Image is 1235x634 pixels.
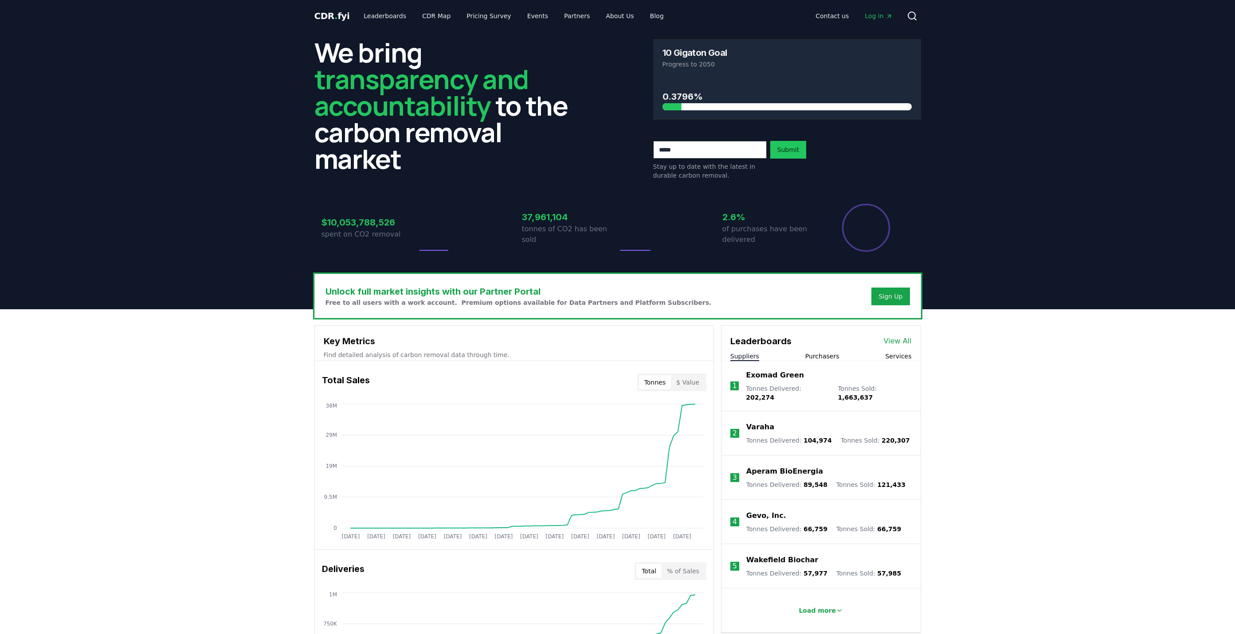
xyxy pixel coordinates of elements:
div: Percentage of sales delivered [841,203,891,253]
h3: 10 Gigaton Goal [663,48,727,57]
h3: Key Metrics [324,335,705,348]
p: Stay up to date with the latest in durable carbon removal. [653,162,767,180]
span: 57,977 [804,570,827,577]
span: . [334,11,337,21]
tspan: 38M [325,403,337,409]
p: 5 [733,561,737,572]
a: About Us [599,8,641,24]
a: Varaha [746,422,774,432]
p: 4 [733,517,737,527]
a: Leaderboards [357,8,413,24]
h3: 2.6% [722,210,818,224]
tspan: [DATE] [520,533,538,540]
span: 66,759 [877,525,901,533]
span: transparency and accountability [314,61,529,124]
p: Progress to 2050 [663,60,912,69]
button: Load more [792,602,850,619]
a: Sign Up [878,292,902,301]
span: 104,974 [804,437,832,444]
span: CDR fyi [314,11,350,21]
a: Log in [858,8,899,24]
span: 220,307 [882,437,910,444]
tspan: 0 [333,525,337,531]
span: 202,274 [746,394,774,401]
a: Gevo, Inc. [746,510,786,521]
h2: We bring to the carbon removal market [314,39,582,172]
h3: Unlock full market insights with our Partner Portal [325,285,712,298]
p: Tonnes Delivered : [746,480,827,489]
tspan: 750K [323,621,337,627]
tspan: [DATE] [571,533,589,540]
button: Tonnes [639,375,671,389]
a: Wakefield Biochar [746,555,818,565]
button: Suppliers [730,352,759,361]
p: Tonnes Sold : [838,384,911,402]
span: 121,433 [877,481,906,488]
tspan: [DATE] [596,533,615,540]
tspan: 1M [329,591,337,598]
tspan: [DATE] [494,533,513,540]
button: % of Sales [662,564,705,578]
a: Pricing Survey [459,8,518,24]
p: 1 [732,381,737,391]
p: Tonnes Delivered : [746,384,829,402]
tspan: [DATE] [545,533,564,540]
nav: Main [808,8,899,24]
a: Exomad Green [746,370,804,381]
button: $ Value [671,375,705,389]
tspan: [DATE] [418,533,436,540]
p: Tonnes Delivered : [746,525,827,533]
p: tonnes of CO2 has been sold [522,224,618,245]
h3: Deliveries [322,562,365,580]
p: Tonnes Sold : [836,480,906,489]
tspan: [DATE] [673,533,691,540]
tspan: [DATE] [392,533,411,540]
a: CDR Map [415,8,458,24]
p: 3 [733,472,737,483]
tspan: 9.5M [324,494,337,500]
a: Contact us [808,8,856,24]
h3: $10,053,788,526 [321,216,417,229]
h3: 0.3796% [663,90,912,103]
p: Free to all users with a work account. Premium options available for Data Partners and Platform S... [325,298,712,307]
span: Log in [865,12,892,20]
button: Sign Up [871,288,910,305]
span: 1,663,637 [838,394,873,401]
tspan: [DATE] [647,533,666,540]
a: Partners [557,8,597,24]
tspan: [DATE] [469,533,487,540]
p: Tonnes Sold : [836,525,901,533]
tspan: [DATE] [367,533,385,540]
h3: 37,961,104 [522,210,618,224]
p: 2 [733,428,737,439]
p: Find detailed analysis of carbon removal data through time. [324,350,705,359]
span: 66,759 [804,525,827,533]
tspan: [DATE] [622,533,640,540]
tspan: 29M [325,432,337,438]
span: 89,548 [804,481,827,488]
p: Tonnes Delivered : [746,436,832,445]
button: Services [885,352,911,361]
p: of purchases have been delivered [722,224,818,245]
button: Total [636,564,662,578]
h3: Leaderboards [730,335,792,348]
h3: Total Sales [322,373,370,391]
span: 57,985 [877,570,901,577]
p: Tonnes Delivered : [746,569,827,578]
tspan: 19M [325,463,337,469]
p: Tonnes Sold : [841,436,910,445]
p: spent on CO2 removal [321,229,417,240]
nav: Main [357,8,670,24]
button: Submit [770,141,807,159]
a: Aperam BioEnergia [746,466,823,477]
a: View All [884,336,912,346]
p: Tonnes Sold : [836,569,901,578]
tspan: [DATE] [443,533,462,540]
a: Blog [643,8,671,24]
